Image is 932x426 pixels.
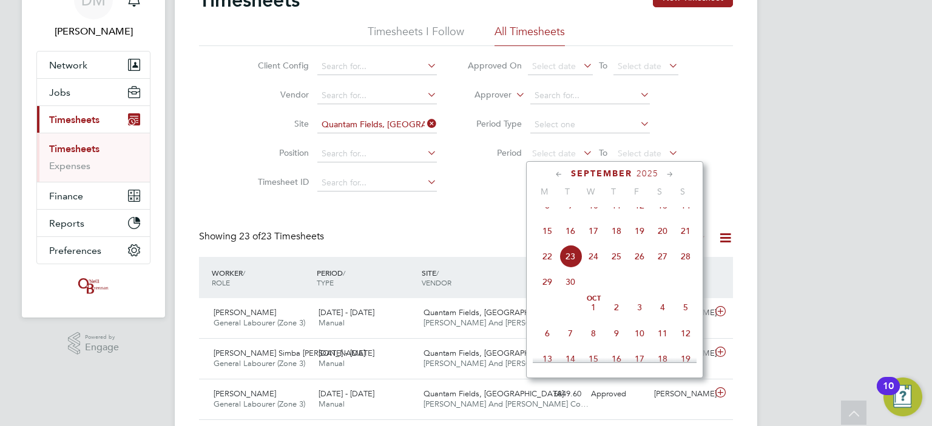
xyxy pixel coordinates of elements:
[582,219,605,242] span: 17
[579,186,602,197] span: W
[559,270,582,293] span: 30
[319,348,374,358] span: [DATE] - [DATE]
[37,210,150,236] button: Reports
[424,358,589,368] span: [PERSON_NAME] And [PERSON_NAME] Co…
[85,332,119,342] span: Powered by
[76,276,111,296] img: oneillandbrennan-logo-retina.png
[532,61,576,72] span: Select date
[651,245,674,268] span: 27
[422,278,451,287] span: VENDOR
[243,268,245,278] span: /
[625,186,648,197] span: F
[36,276,150,296] a: Go to home page
[651,296,674,319] span: 4
[651,322,674,345] span: 11
[674,245,697,268] span: 28
[424,307,564,318] span: Quantam Fields, [GEOGRAPHIC_DATA]
[317,145,437,162] input: Search for...
[254,176,309,187] label: Timesheet ID
[651,219,674,242] span: 20
[582,347,605,370] span: 15
[214,358,305,368] span: General Labourer (Zone 3)
[467,147,522,158] label: Period
[49,218,84,229] span: Reports
[214,348,365,358] span: [PERSON_NAME] Simba [PERSON_NAME]
[674,296,697,319] span: 5
[618,148,661,159] span: Select date
[674,322,697,345] span: 12
[36,24,150,39] span: Danielle Murphy
[602,186,625,197] span: T
[68,332,120,355] a: Powered byEngage
[559,322,582,345] span: 7
[582,296,605,302] span: Oct
[605,322,628,345] span: 9
[530,87,650,104] input: Search for...
[319,388,374,399] span: [DATE] - [DATE]
[319,358,345,368] span: Manual
[559,245,582,268] span: 23
[49,245,101,256] span: Preferences
[254,60,309,71] label: Client Config
[532,148,576,159] span: Select date
[559,219,582,242] span: 16
[628,347,651,370] span: 17
[436,268,439,278] span: /
[648,186,671,197] span: S
[605,245,628,268] span: 25
[674,347,697,370] span: 19
[467,118,522,129] label: Period Type
[605,219,628,242] span: 18
[317,58,437,75] input: Search for...
[530,116,650,133] input: Select one
[343,268,345,278] span: /
[214,307,276,318] span: [PERSON_NAME]
[883,386,894,402] div: 10
[214,318,305,328] span: General Labourer (Zone 3)
[254,89,309,100] label: Vendor
[319,318,345,328] span: Manual
[674,219,697,242] span: 21
[671,186,694,197] span: S
[605,347,628,370] span: 16
[651,347,674,370] span: 18
[582,296,605,319] span: 1
[49,87,70,98] span: Jobs
[419,262,524,293] div: SITE
[559,347,582,370] span: 14
[212,278,230,287] span: ROLE
[319,307,374,318] span: [DATE] - [DATE]
[424,388,564,399] span: Quantam Fields, [GEOGRAPHIC_DATA]
[317,87,437,104] input: Search for...
[582,245,605,268] span: 24
[582,322,605,345] span: 8
[368,24,464,46] li: Timesheets I Follow
[37,79,150,105] button: Jobs
[883,378,922,416] button: Open Resource Center, 10 new notifications
[457,89,512,101] label: Approver
[317,116,437,133] input: Search for...
[239,230,261,242] span: 23 of
[672,232,706,244] label: All
[523,303,586,323] div: £339.84
[536,270,559,293] span: 29
[214,399,305,409] span: General Labourer (Zone 3)
[424,399,589,409] span: [PERSON_NAME] And [PERSON_NAME] Co…
[628,296,651,319] span: 3
[649,384,712,404] div: [PERSON_NAME]
[317,278,334,287] span: TYPE
[199,230,326,243] div: Showing
[254,118,309,129] label: Site
[618,61,661,72] span: Select date
[37,52,150,78] button: Network
[214,388,276,399] span: [PERSON_NAME]
[595,58,611,73] span: To
[49,59,87,71] span: Network
[37,182,150,209] button: Finance
[536,219,559,242] span: 15
[317,175,437,191] input: Search for...
[628,245,651,268] span: 26
[637,168,658,179] span: 2025
[556,186,579,197] span: T
[49,143,100,155] a: Timesheets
